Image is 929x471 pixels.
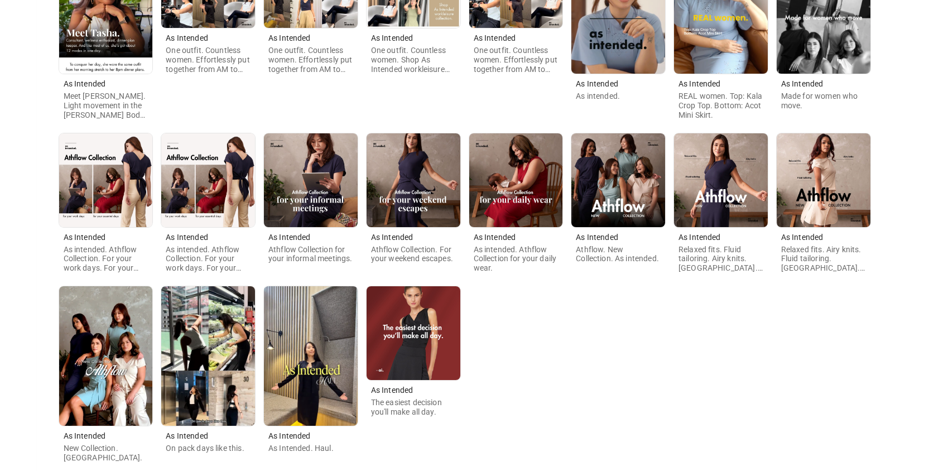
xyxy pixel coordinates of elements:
[64,431,106,440] span: As Intended
[576,79,618,88] span: As Intended
[59,286,153,426] img: Image
[161,286,255,426] img: Image
[371,33,413,42] span: As Intended
[166,245,241,282] span: As intended. Athflow Collection. For your work days. For your essential days.
[678,245,763,291] span: Relaxed fits. Fluid tailoring. Airy knits. [GEOGRAPHIC_DATA]. New Collection. As intended.
[268,245,352,263] span: Athflow Collection for your informal meetings.
[781,79,824,88] span: As Intended
[474,233,516,242] span: As Intended
[371,386,413,395] span: As Intended
[781,245,865,291] span: Relaxed fits. Airy knits. Fluid tailoring. [GEOGRAPHIC_DATA]. New Collection. As intended.
[166,444,244,453] span: On pack days like this.
[367,286,460,380] img: Image
[674,133,768,227] img: Image
[371,245,453,263] span: Athflow Collection. For your weekend escapes.
[59,133,153,227] img: Image
[268,444,334,453] span: As Intended. Haul.
[678,79,721,88] span: As Intended
[474,245,557,273] span: As intended. Athflow Collection for your daily wear.
[371,46,450,83] span: One outfit. Countless women. Shop As Intended workleisure collection.
[268,33,311,42] span: As Intended
[469,133,563,227] img: Image
[371,398,442,416] span: The easiest decision you'll make all day.
[576,92,620,100] span: As intended.
[64,92,148,222] span: Meet [PERSON_NAME]. Light movement in the [PERSON_NAME] Body and AXEL Cigarette Pants. Quick groc...
[371,233,413,242] span: As Intended
[781,92,858,110] span: Made for women who move.
[166,233,208,242] span: As Intended
[576,245,659,263] span: Athflow. New Collection. As intended.
[64,79,106,88] span: As Intended
[166,33,208,42] span: As Intended
[161,133,255,227] img: Image
[678,92,762,119] span: REAL women. Top: Kala Crop Top. Bottom: Acot Mini Skirt.
[268,46,352,83] span: One outfit. Countless women. Effortlessly put together from AM to PM.
[474,46,557,83] span: One outfit. Countless women. Effortlessly put together from AM to PM. As intended.
[781,233,824,242] span: As Intended
[264,286,358,426] img: Image
[474,33,516,42] span: As Intended
[268,431,311,440] span: As Intended
[367,133,460,227] img: Image
[166,46,249,83] span: One outfit. Countless women. Effortlessly put together from AM to PM.
[576,233,618,242] span: As Intended
[166,431,208,440] span: As Intended
[64,233,106,242] span: As Intended
[678,233,721,242] span: As Intended
[64,245,139,282] span: As intended. Athflow Collection. For your work days. For your essential days.
[264,133,358,227] img: Image
[64,444,143,462] span: New Collection. [GEOGRAPHIC_DATA].
[777,133,870,227] img: Image
[571,133,665,227] img: Image
[268,233,311,242] span: As Intended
